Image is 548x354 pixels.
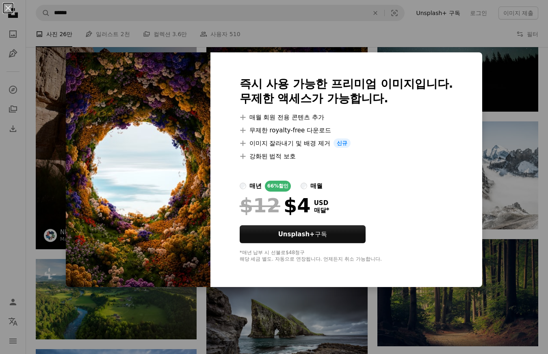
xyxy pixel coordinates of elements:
[240,138,453,148] li: 이미지 잘라내기 및 배경 제거
[240,195,311,216] div: $4
[249,181,262,191] div: 매년
[240,250,453,263] div: *매년 납부 시 선불로 $48 청구 해당 세금 별도. 자동으로 연장됩니다. 언제든지 취소 가능합니다.
[66,52,210,287] img: premium_photo-1710849581742-f2151607c745
[240,151,453,161] li: 강화된 법적 보호
[240,77,453,106] h2: 즉시 사용 가능한 프리미엄 이미지입니다. 무제한 액세스가 가능합니다.
[240,225,366,243] button: Unsplash+구독
[240,112,453,122] li: 매월 회원 전용 콘텐츠 추가
[310,181,323,191] div: 매월
[240,195,280,216] span: $12
[240,125,453,135] li: 무제한 royalty-free 다운로드
[265,181,291,192] div: 66% 할인
[278,231,315,238] strong: Unsplash+
[334,138,351,148] span: 신규
[240,183,246,189] input: 매년66%할인
[314,199,329,207] span: USD
[301,183,307,189] input: 매월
